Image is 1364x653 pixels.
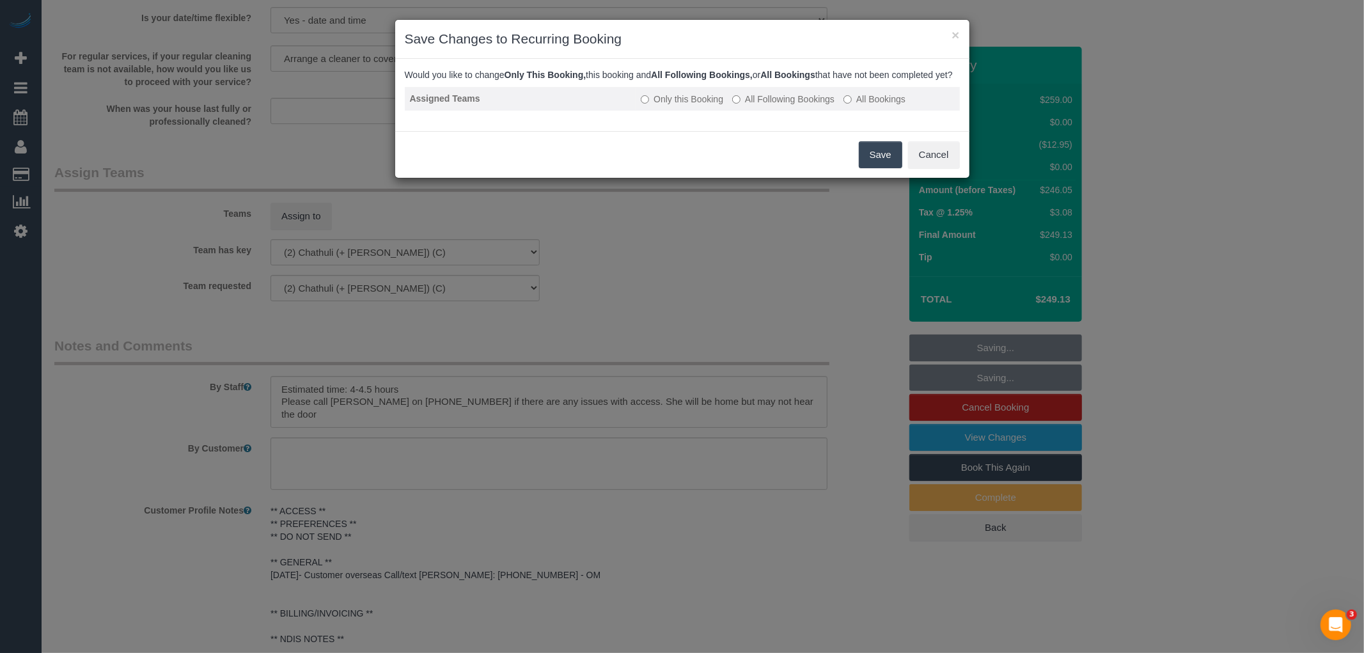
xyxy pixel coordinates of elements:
button: Cancel [908,141,960,168]
p: Would you like to change this booking and or that have not been completed yet? [405,68,960,81]
iframe: Intercom live chat [1321,610,1351,640]
input: All Following Bookings [732,95,741,104]
button: × [952,28,959,42]
b: Only This Booking, [505,70,586,80]
label: All bookings that have not been completed yet will be changed. [843,93,905,106]
label: All other bookings in the series will remain the same. [641,93,723,106]
b: All Bookings [760,70,815,80]
input: All Bookings [843,95,852,104]
span: 3 [1347,610,1357,620]
label: This and all the bookings after it will be changed. [732,93,835,106]
h3: Save Changes to Recurring Booking [405,29,960,49]
input: Only this Booking [641,95,649,104]
button: Save [859,141,902,168]
b: All Following Bookings, [651,70,753,80]
strong: Assigned Teams [410,93,480,104]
